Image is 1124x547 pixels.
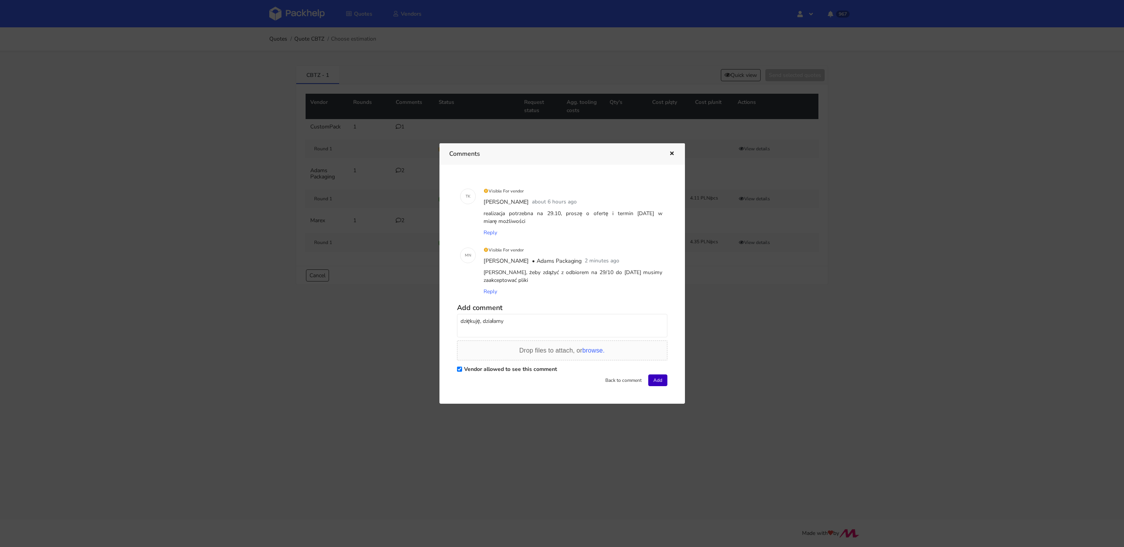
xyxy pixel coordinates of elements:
[465,250,468,260] span: M
[530,196,578,208] div: about 6 hours ago
[484,229,497,236] span: Reply
[484,247,524,253] small: Visible For vendor
[600,374,647,386] button: Back to comment
[482,267,664,286] div: [PERSON_NAME], żeby zdążyć z odbiorem na 29/10 do [DATE] musimy zaakceptować pliki
[484,288,497,295] span: Reply
[482,196,530,208] div: [PERSON_NAME]
[466,191,468,201] span: T
[468,250,471,260] span: N
[530,255,583,267] div: • Adams Packaging
[482,208,664,227] div: realizacja potrzebna na 29.10, proszę o ofertę i termin [DATE] w miarę możliwości
[583,255,621,267] div: 2 minutes ago
[648,374,667,386] button: Add
[519,347,605,354] span: Drop files to attach, or
[582,347,605,354] span: browse.
[457,303,667,312] h5: Add comment
[482,255,530,267] div: [PERSON_NAME]
[449,148,657,159] h3: Comments
[468,191,470,201] span: K
[484,188,524,194] small: Visible For vendor
[464,365,557,373] label: Vendor allowed to see this comment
